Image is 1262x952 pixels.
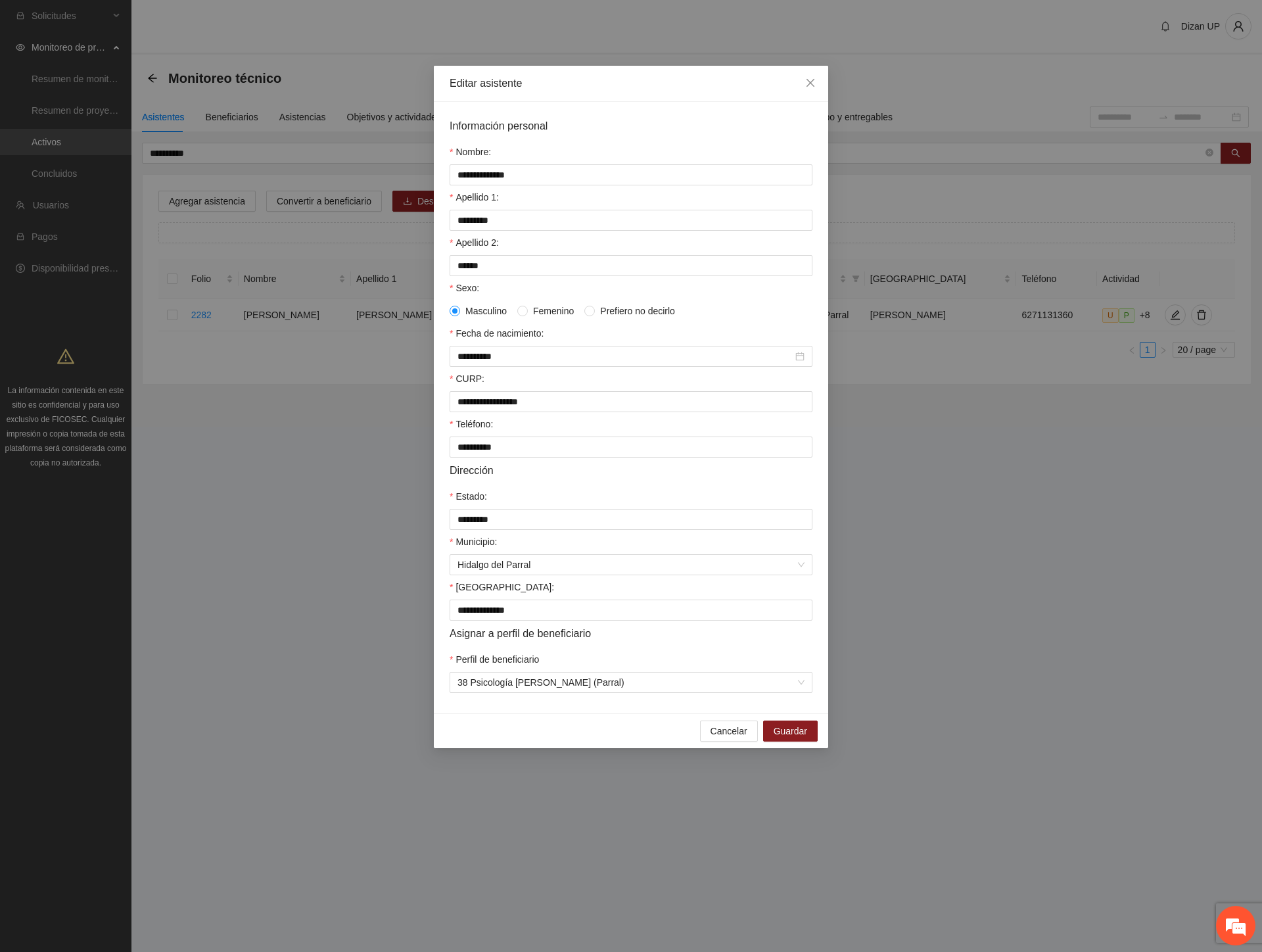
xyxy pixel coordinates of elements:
[450,600,812,621] input: Colonia:
[450,652,539,667] label: Perfil de beneficiario
[774,724,807,738] span: Guardar
[450,118,548,134] span: Información personal
[805,78,816,88] span: close
[450,437,812,458] input: Teléfono:
[450,371,484,386] label: CURP:
[450,391,812,412] input: CURP:
[763,721,818,742] button: Guardar
[450,210,812,231] input: Apellido 1:
[76,176,181,308] span: Estamos en línea.
[711,724,747,738] span: Cancelar
[793,66,828,101] button: Close
[68,67,221,84] div: Chatee con nosotros ahora
[450,462,494,479] span: Dirección
[7,359,250,405] textarea: Escriba su mensaje y pulse “Intro”
[700,721,758,742] button: Cancelar
[457,349,793,364] input: Fecha de nacimiento:
[450,535,497,549] label: Municipio:
[528,304,579,318] span: Femenino
[450,190,499,204] label: Apellido 1:
[595,304,680,318] span: Prefiero no decirlo
[460,304,512,318] span: Masculino
[457,555,805,575] span: Hidalgo del Parral
[450,326,544,341] label: Fecha de nacimiento:
[450,417,493,431] label: Teléfono:
[450,235,499,250] label: Apellido 2:
[450,145,491,159] label: Nombre:
[450,76,812,91] div: Editar asistente
[450,281,479,295] label: Sexo:
[216,7,247,38] div: Minimizar ventana de chat en vivo
[450,625,591,642] span: Asignar a perfil de beneficiario
[450,580,554,594] label: Colonia:
[450,164,812,185] input: Nombre:
[450,489,487,504] label: Estado:
[450,509,812,530] input: Estado:
[457,673,805,692] span: 38 Psicología Gabriela Mistral (Parral)
[450,255,812,276] input: Apellido 2:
